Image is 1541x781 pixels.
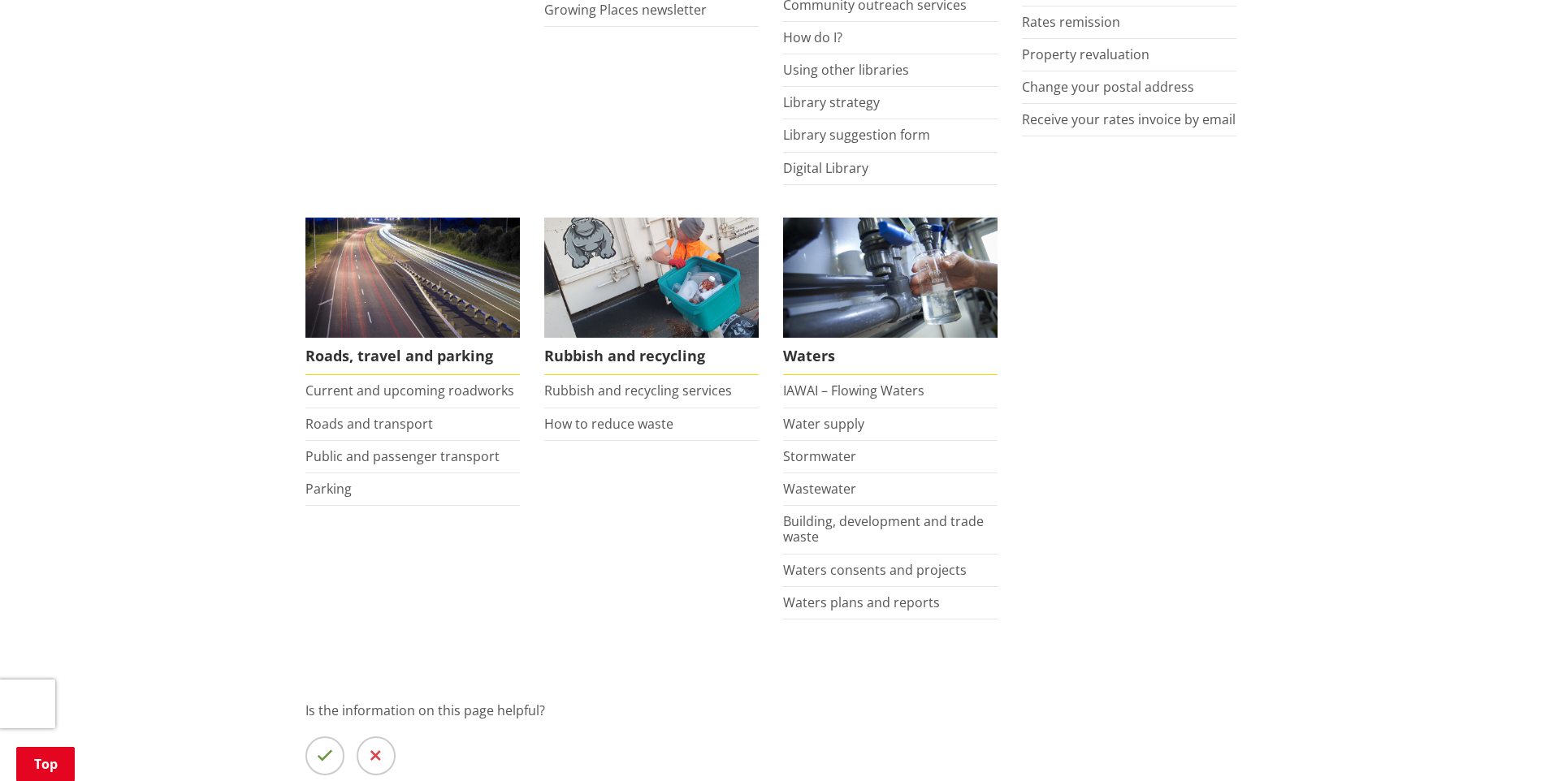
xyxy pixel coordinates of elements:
span: Rubbish and recycling [544,338,759,375]
a: How to reduce waste [544,415,673,433]
a: Public and passenger transport [305,447,500,465]
a: Building, development and trade waste [783,512,984,546]
a: Growing Places newsletter [544,1,707,19]
a: Top [16,747,75,781]
a: Waters plans and reports [783,593,940,611]
a: Water supply [783,415,864,433]
iframe: Messenger Launcher [1466,713,1525,771]
a: Wastewater [783,480,856,498]
a: Using other libraries [783,61,909,79]
a: Waters [783,218,998,376]
a: Digital Library [783,159,868,177]
a: Rates remission [1022,13,1120,31]
img: Roads, travel and parking [305,218,520,339]
a: Property revaluation [1022,45,1149,63]
img: Water treatment [783,218,998,339]
a: Waters consents and projects [783,561,967,579]
a: How do I? [783,28,842,46]
a: Receive your rates invoice by email [1022,110,1236,128]
img: Rubbish and recycling [544,218,759,339]
a: Library suggestion form [783,126,930,144]
a: Roads and transport [305,415,433,433]
a: Library strategy [783,93,880,111]
p: Is the information on this page helpful? [305,701,1236,720]
a: Rubbish and recycling [544,218,759,376]
span: Roads, travel and parking [305,338,520,375]
a: Roads, travel and parking Roads, travel and parking [305,218,520,376]
a: Parking [305,480,352,498]
a: Change your postal address [1022,78,1194,96]
a: IAWAI – Flowing Waters [783,382,924,399]
a: Rubbish and recycling services [544,382,732,399]
a: Current and upcoming roadworks [305,382,514,399]
span: Waters [783,338,998,375]
a: Stormwater [783,447,856,465]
